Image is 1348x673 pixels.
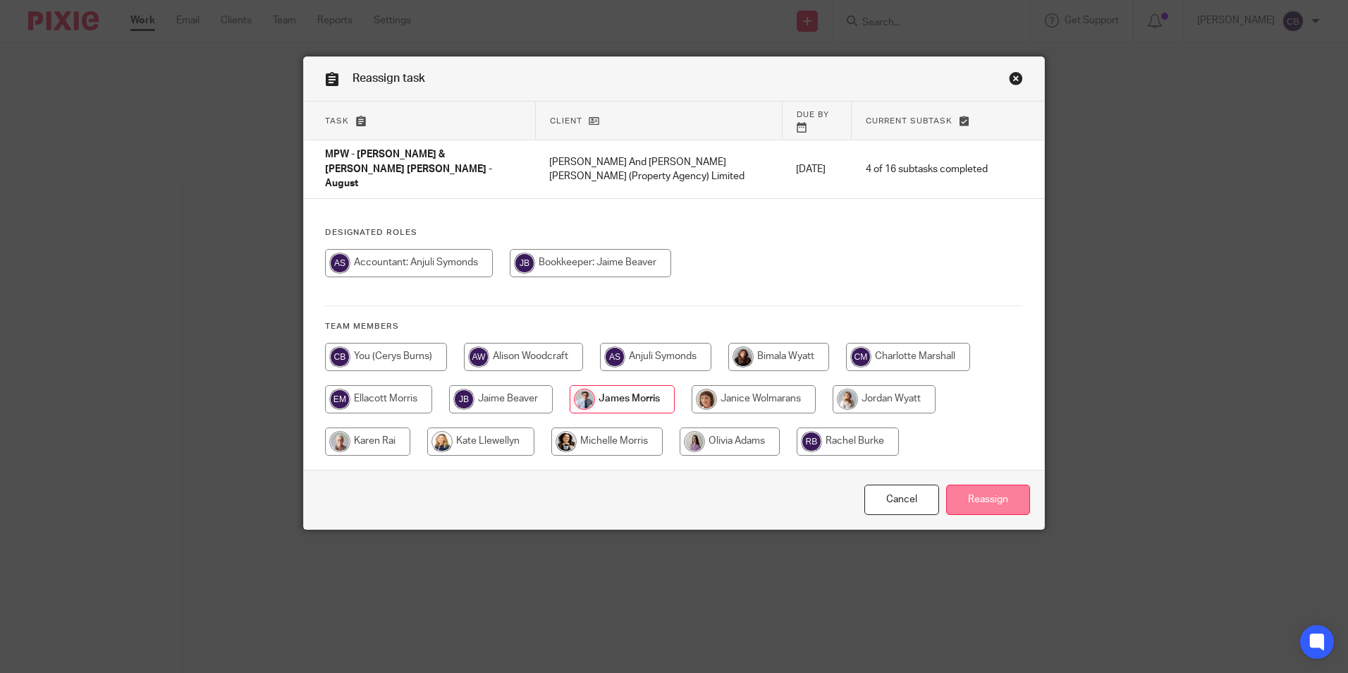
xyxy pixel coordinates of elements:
p: [DATE] [796,162,838,176]
a: Close this dialog window [1009,71,1023,90]
span: Reassign task [353,73,425,84]
span: Task [325,117,349,125]
span: Client [550,117,582,125]
h4: Team members [325,321,1023,332]
span: MPW - [PERSON_NAME] & [PERSON_NAME] [PERSON_NAME] - August [325,150,492,189]
p: [PERSON_NAME] And [PERSON_NAME] [PERSON_NAME] (Property Agency) Limited [549,155,768,184]
td: 4 of 16 subtasks completed [852,140,1002,199]
span: Current subtask [866,117,952,125]
h4: Designated Roles [325,227,1023,238]
input: Reassign [946,485,1030,515]
span: Due by [797,111,829,119]
a: Close this dialog window [864,485,939,515]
